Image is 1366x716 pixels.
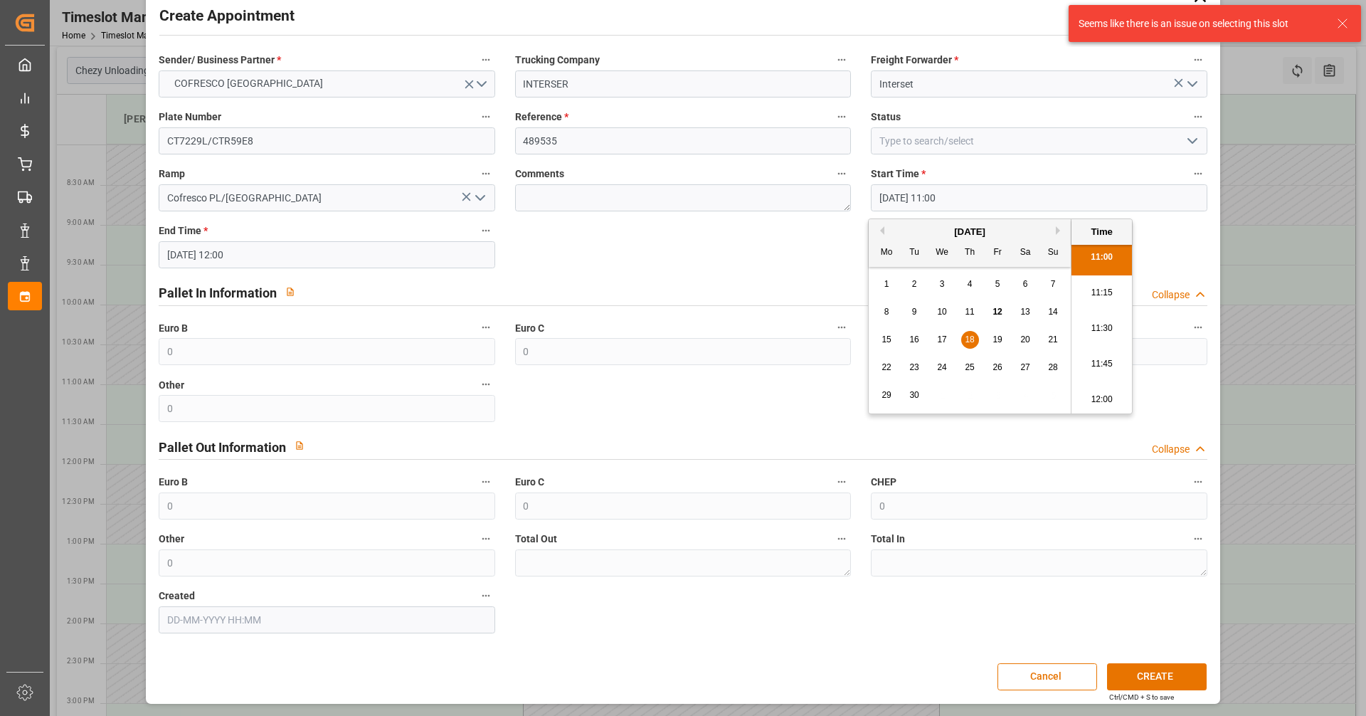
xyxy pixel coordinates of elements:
[906,275,923,293] div: Choose Tuesday, September 2nd, 2025
[909,390,918,400] span: 30
[832,164,851,183] button: Comments
[937,335,946,344] span: 17
[1075,225,1128,239] div: Time
[881,362,891,372] span: 22
[286,432,313,459] button: View description
[277,278,304,305] button: View description
[1017,359,1034,377] div: Choose Saturday, September 27th, 2025
[159,321,188,336] span: Euro B
[909,362,918,372] span: 23
[878,386,896,404] div: Choose Monday, September 29th, 2025
[477,375,495,394] button: Other
[1189,473,1207,491] button: CHEP
[909,335,918,344] span: 16
[1020,335,1029,344] span: 20
[1189,51,1207,69] button: Freight Forwarder *
[1023,279,1028,289] span: 6
[906,359,923,377] div: Choose Tuesday, September 23rd, 2025
[881,335,891,344] span: 15
[832,473,851,491] button: Euro C
[1017,331,1034,349] div: Choose Saturday, September 20th, 2025
[832,318,851,337] button: Euro C
[871,167,926,181] span: Start Time
[933,244,951,262] div: We
[937,307,946,317] span: 10
[989,359,1007,377] div: Choose Friday, September 26th, 2025
[906,244,923,262] div: Tu
[159,110,221,125] span: Plate Number
[878,275,896,293] div: Choose Monday, September 1st, 2025
[884,307,889,317] span: 8
[871,184,1207,211] input: DD-MM-YYYY HH:MM
[1044,244,1062,262] div: Su
[1020,362,1029,372] span: 27
[477,221,495,240] button: End Time *
[1044,359,1062,377] div: Choose Sunday, September 28th, 2025
[906,386,923,404] div: Choose Tuesday, September 30th, 2025
[933,275,951,293] div: Choose Wednesday, September 3rd, 2025
[997,663,1097,690] button: Cancel
[1180,130,1202,152] button: open menu
[878,244,896,262] div: Mo
[477,473,495,491] button: Euro B
[940,279,945,289] span: 3
[167,76,330,91] span: COFRESCO [GEOGRAPHIC_DATA]
[871,53,958,68] span: Freight Forwarder
[1048,307,1057,317] span: 14
[961,275,979,293] div: Choose Thursday, September 4th, 2025
[933,303,951,321] div: Choose Wednesday, September 10th, 2025
[968,279,973,289] span: 4
[1048,362,1057,372] span: 28
[989,331,1007,349] div: Choose Friday, September 19th, 2025
[477,318,495,337] button: Euro B
[1048,335,1057,344] span: 21
[989,303,1007,321] div: Choose Friday, September 12th, 2025
[1071,311,1132,347] li: 11:30
[515,110,568,125] span: Reference
[1189,164,1207,183] button: Start Time *
[159,53,281,68] span: Sender/ Business Partner
[961,359,979,377] div: Choose Thursday, September 25th, 2025
[1189,318,1207,337] button: CHEP
[1056,226,1064,235] button: Next Month
[159,223,208,238] span: End Time
[1109,692,1174,702] div: Ctrl/CMD + S to save
[159,532,184,547] span: Other
[1079,16,1323,31] div: Seems like there is an issue on selecting this slot
[937,362,946,372] span: 24
[1152,442,1190,457] div: Collapse
[515,167,564,181] span: Comments
[468,187,489,209] button: open menu
[933,331,951,349] div: Choose Wednesday, September 17th, 2025
[878,359,896,377] div: Choose Monday, September 22nd, 2025
[906,303,923,321] div: Choose Tuesday, September 9th, 2025
[1044,303,1062,321] div: Choose Sunday, September 14th, 2025
[961,244,979,262] div: Th
[477,164,495,183] button: Ramp
[1017,275,1034,293] div: Choose Saturday, September 6th, 2025
[515,475,544,490] span: Euro C
[832,530,851,548] button: Total Out
[912,279,917,289] span: 2
[832,107,851,126] button: Reference *
[159,70,494,98] button: open menu
[1189,107,1207,126] button: Status
[871,532,905,547] span: Total In
[159,589,195,604] span: Created
[884,279,889,289] span: 1
[1107,663,1207,690] button: CREATE
[871,127,1207,154] input: Type to search/select
[878,303,896,321] div: Choose Monday, September 8th, 2025
[995,279,1000,289] span: 5
[159,241,494,268] input: DD-MM-YYYY HH:MM
[515,532,557,547] span: Total Out
[159,184,494,211] input: Type to search/select
[477,530,495,548] button: Other
[1189,530,1207,548] button: Total In
[933,359,951,377] div: Choose Wednesday, September 24th, 2025
[965,307,974,317] span: 11
[159,283,277,302] h2: Pallet In Information
[873,270,1067,409] div: month 2025-09
[515,53,600,68] span: Trucking Company
[965,335,974,344] span: 18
